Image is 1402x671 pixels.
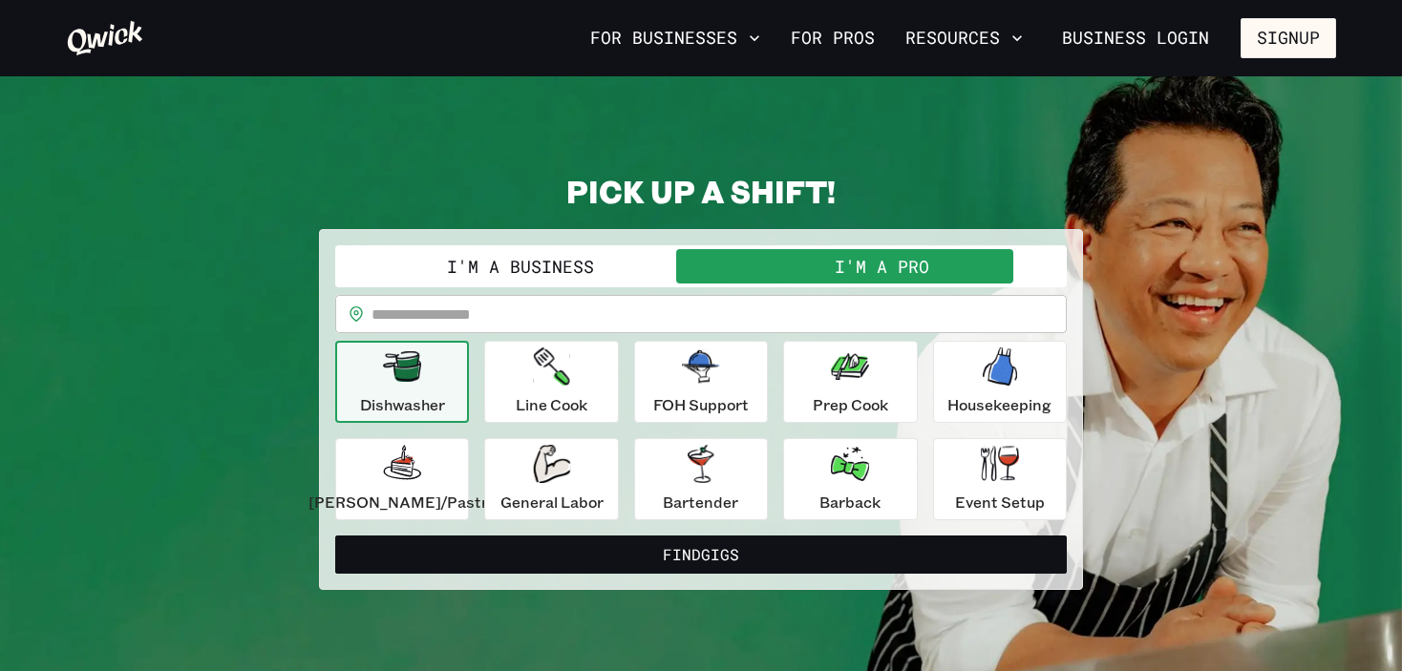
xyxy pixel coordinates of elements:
button: General Labor [484,438,618,520]
p: Dishwasher [360,393,445,416]
button: [PERSON_NAME]/Pastry [335,438,469,520]
button: Housekeeping [933,341,1067,423]
button: I'm a Business [339,249,701,283]
p: Prep Cook [813,393,888,416]
p: Line Cook [516,393,587,416]
p: FOH Support [653,393,749,416]
button: Barback [783,438,917,520]
button: FindGigs [335,535,1067,574]
button: Signup [1241,18,1336,58]
button: Event Setup [933,438,1067,520]
button: Prep Cook [783,341,917,423]
p: [PERSON_NAME]/Pastry [308,491,496,514]
button: For Businesses [583,22,768,54]
p: Barback [819,491,881,514]
button: Bartender [634,438,768,520]
button: Line Cook [484,341,618,423]
button: Resources [898,22,1030,54]
p: Housekeeping [947,393,1051,416]
p: Bartender [663,491,738,514]
button: I'm a Pro [701,249,1063,283]
a: For Pros [783,22,882,54]
a: Business Login [1046,18,1225,58]
p: General Labor [500,491,604,514]
button: FOH Support [634,341,768,423]
h2: PICK UP A SHIFT! [319,172,1083,210]
p: Event Setup [955,491,1045,514]
button: Dishwasher [335,341,469,423]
